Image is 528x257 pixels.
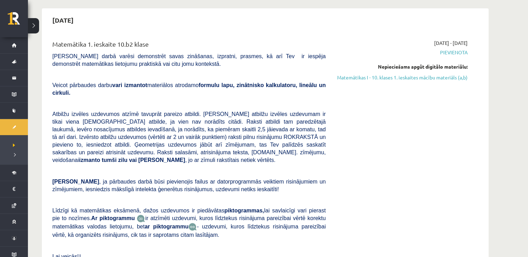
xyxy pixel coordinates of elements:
span: ir atzīmēti uzdevumi, kuros līdztekus risinājuma pareizībai vērtē korektu matemātikas valodas lie... [52,215,326,229]
b: piktogrammas, [224,208,264,213]
div: Matemātika 1. ieskaite 10.b2 klase [52,39,326,52]
b: tumši zilu vai [PERSON_NAME] [102,157,185,163]
b: izmanto [79,157,100,163]
a: Rīgas 1. Tālmācības vidusskola [8,12,28,30]
b: ar piktogrammu [144,224,188,229]
b: Ar piktogrammu [91,215,135,221]
span: [PERSON_NAME] [52,179,99,185]
b: formulu lapu, zinātnisko kalkulatoru, lineālu un cirkuli. [52,82,326,96]
h2: [DATE] [45,12,81,28]
span: [PERSON_NAME] darbā varēsi demonstrēt savas zināšanas, izpratni, prasmes, kā arī Tev ir iespēja d... [52,53,326,67]
img: JfuEzvunn4EvwAAAAASUVORK5CYII= [137,215,145,223]
img: wKvN42sLe3LLwAAAABJRU5ErkJggg== [188,223,197,231]
span: Atbilžu izvēles uzdevumos atzīmē tavuprāt pareizo atbildi. [PERSON_NAME] atbilžu izvēles uzdevuma... [52,111,326,163]
span: , ja pārbaudes darbā būsi pievienojis failus ar datorprogrammās veiktiem risinājumiem un zīmējumi... [52,179,326,192]
span: [DATE] - [DATE] [434,39,468,47]
b: vari izmantot [112,82,147,88]
div: Nepieciešams apgūt digitālo materiālu: [336,63,468,70]
span: Līdzīgi kā matemātikas eksāmenā, dažos uzdevumos ir piedāvātas lai savlaicīgi vari pierast pie to... [52,208,326,221]
span: Veicot pārbaudes darbu materiālos atrodamo [52,82,326,96]
a: Matemātikas I - 10. klases 1. ieskaites mācību materiāls (a,b) [336,74,468,81]
span: Pievienota [336,49,468,56]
